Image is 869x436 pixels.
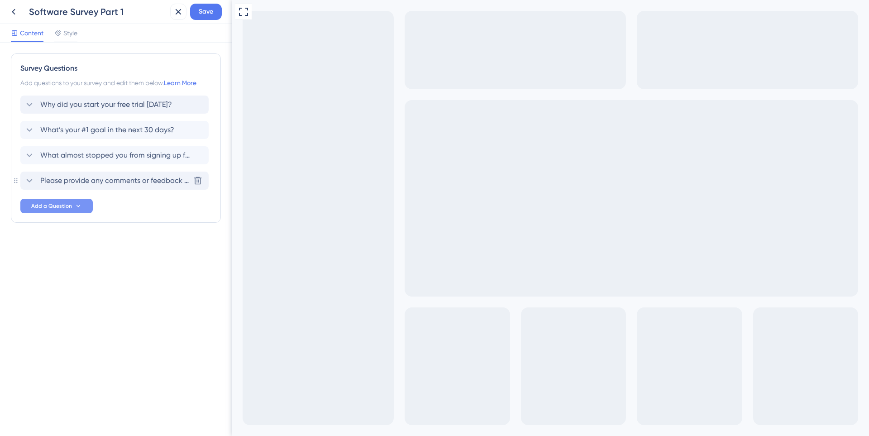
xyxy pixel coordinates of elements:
button: Add a Question [20,199,93,213]
span: Style [63,28,77,38]
span: What’s your #1 goal in the next 30 days? [40,125,174,135]
div: Go to Question 3 [7,7,18,18]
span: Save [199,6,213,17]
button: Submit survey [70,81,96,90]
span: What almost stopped you from signing up for the Trial? [40,150,190,161]
div: Software Survey Part 1 [29,5,167,18]
span: Add a Question [31,202,72,210]
button: Save [190,4,222,20]
div: Close survey [148,7,159,18]
div: Survey Questions [20,63,211,74]
span: Please provide any comments or feedback regarding your experience with our service. [40,175,190,186]
a: Learn More [164,79,196,86]
div: Please provide any comments or feedback regarding your experience with our service. [11,24,159,48]
div: Add questions to your survey and edit them below. [20,77,211,88]
span: Why did you start your free trial [DATE]? [40,99,172,110]
span: Content [20,28,43,38]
